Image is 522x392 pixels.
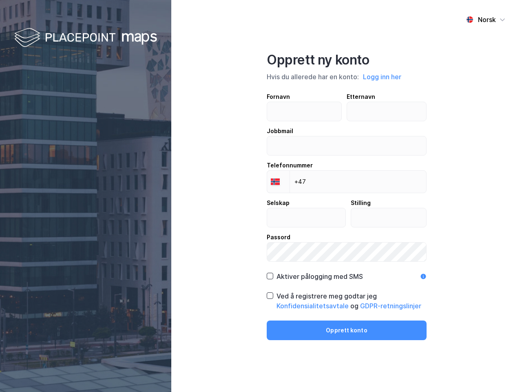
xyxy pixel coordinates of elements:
[267,71,427,82] div: Hvis du allerede har en konto:
[276,291,427,311] div: Ved å registrere meg godtar jeg og
[481,353,522,392] iframe: Chat Widget
[267,171,290,193] div: Norway: + 47
[478,15,496,24] div: Norsk
[267,198,346,208] div: Selskap
[351,198,427,208] div: Stilling
[276,272,363,281] div: Aktiver pålogging med SMS
[267,52,427,68] div: Opprett ny konto
[267,160,427,170] div: Telefonnummer
[361,71,404,82] button: Logg inn her
[267,232,427,242] div: Passord
[267,321,427,340] button: Opprett konto
[347,92,427,102] div: Etternavn
[267,126,427,136] div: Jobbmail
[14,26,157,50] img: logo-white.f07954bde2210d2a523dddb988cd2aa7.svg
[267,92,342,102] div: Fornavn
[267,170,427,193] input: Telefonnummer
